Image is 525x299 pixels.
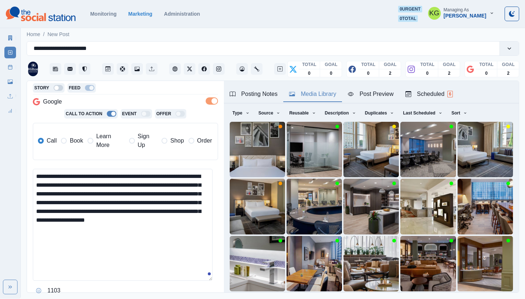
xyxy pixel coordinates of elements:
span: 6 [447,91,453,97]
p: 0 [308,70,311,77]
p: Google [43,97,62,106]
img: ce8do7rikqwvb5qcyrui [458,122,513,177]
p: TOTAL [302,61,316,68]
a: New Post [4,47,16,58]
button: Opens Emoji Picker [33,285,44,296]
img: 288671128295 [28,62,38,76]
button: Instagram [213,63,225,75]
button: Uploads [146,63,157,75]
img: acytfzdg58alqzkl4b96 [230,122,285,177]
button: Sort [448,107,470,119]
button: Twitter [184,63,195,75]
a: Uploads [4,90,16,102]
p: GOAL [502,61,515,68]
p: 0 [367,70,370,77]
span: Book [70,136,83,145]
img: dcuxn6fotowm4nvi4vlc [287,179,342,234]
p: GOAL [443,61,456,68]
p: Offer [156,110,171,117]
a: Media Library [4,76,16,88]
div: Posting Notes [230,90,278,98]
span: Sign Up [138,132,157,149]
p: Feed [69,85,81,91]
span: Call [47,136,57,145]
button: Media Library [131,63,143,75]
img: eiuw62snw4rxwl376lo7 [400,236,456,291]
button: Reusable [286,107,319,119]
button: Content Pool [117,63,128,75]
img: izai59hodtzxqgjli62a [287,236,342,291]
a: Marketing Summary [4,32,16,44]
p: TOTAL [479,61,494,68]
button: Client Website [169,63,181,75]
p: TOTAL [361,61,376,68]
button: Duplicates [362,107,397,119]
img: gwlalkp7yz0d7uvf2f1j [458,236,513,291]
button: Managing As[PERSON_NAME] [422,6,500,20]
button: Type [230,107,253,119]
nav: breadcrumb [27,31,69,38]
button: Facebook [198,63,210,75]
p: 1103 [47,286,61,295]
a: Monitoring [90,11,116,17]
img: yybqp9hkqukujt7ebx2n [343,236,399,291]
span: Learn More [96,132,125,149]
img: uonh98mmuds5ycoeywva [343,122,399,177]
button: Dashboard [236,63,248,75]
p: 2 [448,70,451,77]
div: Managing As [444,7,469,12]
button: Description [322,107,359,119]
p: 0 [426,70,429,77]
span: Order [197,136,212,145]
img: j2t20lagjrffihtvxtp6 [400,179,456,234]
button: Source [256,107,284,119]
button: Create New Post [274,63,286,75]
div: Scheduled [405,90,453,98]
p: 2 [389,70,392,77]
button: Administration [251,63,262,75]
a: Administration [164,11,200,17]
button: Messages [64,63,76,75]
div: Media Library [289,90,336,98]
button: Toggle Mode [505,7,519,21]
img: iicaeru5yzkuowlwarbi [230,236,285,291]
button: Stream [50,63,61,75]
p: Event [122,110,137,117]
a: New Post [47,31,69,38]
button: Last Scheduled [400,107,446,119]
span: 0 total [398,15,418,22]
span: Shop [170,136,184,145]
img: ao18x6jeqebxdjrvihud [230,179,285,234]
button: Reviews [79,63,90,75]
p: TOTAL [420,61,435,68]
img: iggebeaidffnfdykjdoi [343,179,399,234]
img: swow0tckhp5zooqk0gwv [287,122,342,177]
a: Marketing [128,11,152,17]
a: Review Summary [4,105,16,117]
span: / [43,31,44,38]
a: Post Schedule [4,61,16,73]
p: GOAL [325,61,338,68]
img: wg2xv3smxb76q9grsthg [458,179,513,234]
span: 0 urgent [398,6,422,12]
p: 2 [507,70,510,77]
div: Katrina Gallardo [429,4,439,22]
button: Expand [3,280,17,294]
div: Post Preview [348,90,393,98]
p: GOAL [384,61,397,68]
button: Post Schedule [102,63,114,75]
